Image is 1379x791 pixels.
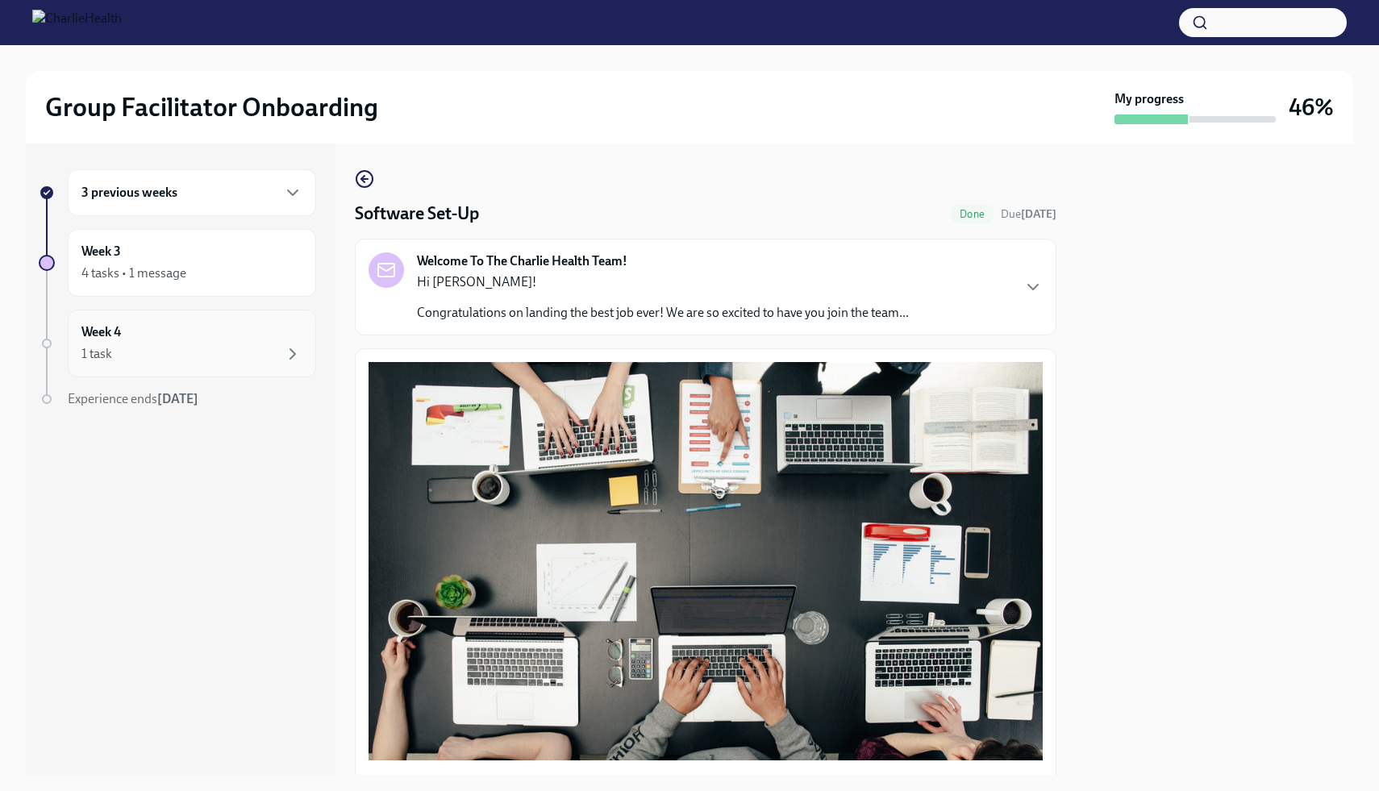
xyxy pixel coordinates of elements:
[417,304,909,322] p: Congratulations on landing the best job ever! We are so excited to have you join the team...
[157,391,198,406] strong: [DATE]
[32,10,122,35] img: CharlieHealth
[1289,93,1334,122] h3: 46%
[81,184,177,202] h6: 3 previous weeks
[1114,90,1184,108] strong: My progress
[355,202,479,226] h4: Software Set-Up
[45,91,378,123] h2: Group Facilitator Onboarding
[1001,206,1056,222] span: August 5th, 2025 07:00
[417,252,627,270] strong: Welcome To The Charlie Health Team!
[39,310,316,377] a: Week 41 task
[39,229,316,297] a: Week 34 tasks • 1 message
[81,345,112,363] div: 1 task
[417,273,909,291] p: Hi [PERSON_NAME]!
[1021,207,1056,221] strong: [DATE]
[68,169,316,216] div: 3 previous weeks
[369,362,1043,760] button: Zoom image
[950,208,994,220] span: Done
[68,391,198,406] span: Experience ends
[1001,207,1056,221] span: Due
[81,243,121,260] h6: Week 3
[81,264,186,282] div: 4 tasks • 1 message
[81,323,121,341] h6: Week 4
